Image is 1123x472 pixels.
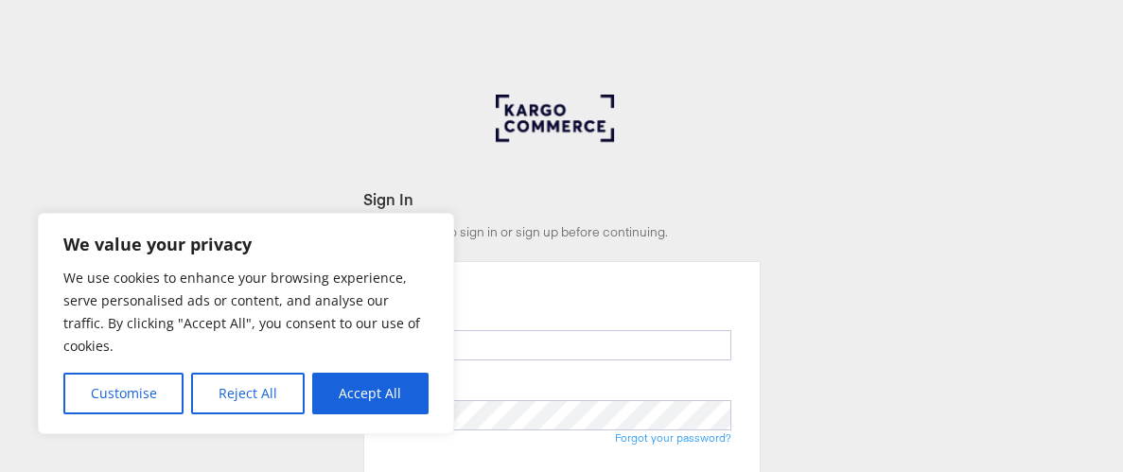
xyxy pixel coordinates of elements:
[615,430,731,445] a: Forgot your password?
[63,267,429,358] p: We use cookies to enhance your browsing experience, serve personalised ads or content, and analys...
[312,373,429,414] button: Accept All
[363,188,761,210] div: Sign In
[63,233,429,255] p: We value your privacy
[363,223,761,242] div: You need to sign in or sign up before continuing.
[393,330,731,360] input: Email
[63,373,184,414] button: Customise
[191,373,304,414] button: Reject All
[38,213,454,434] div: We value your privacy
